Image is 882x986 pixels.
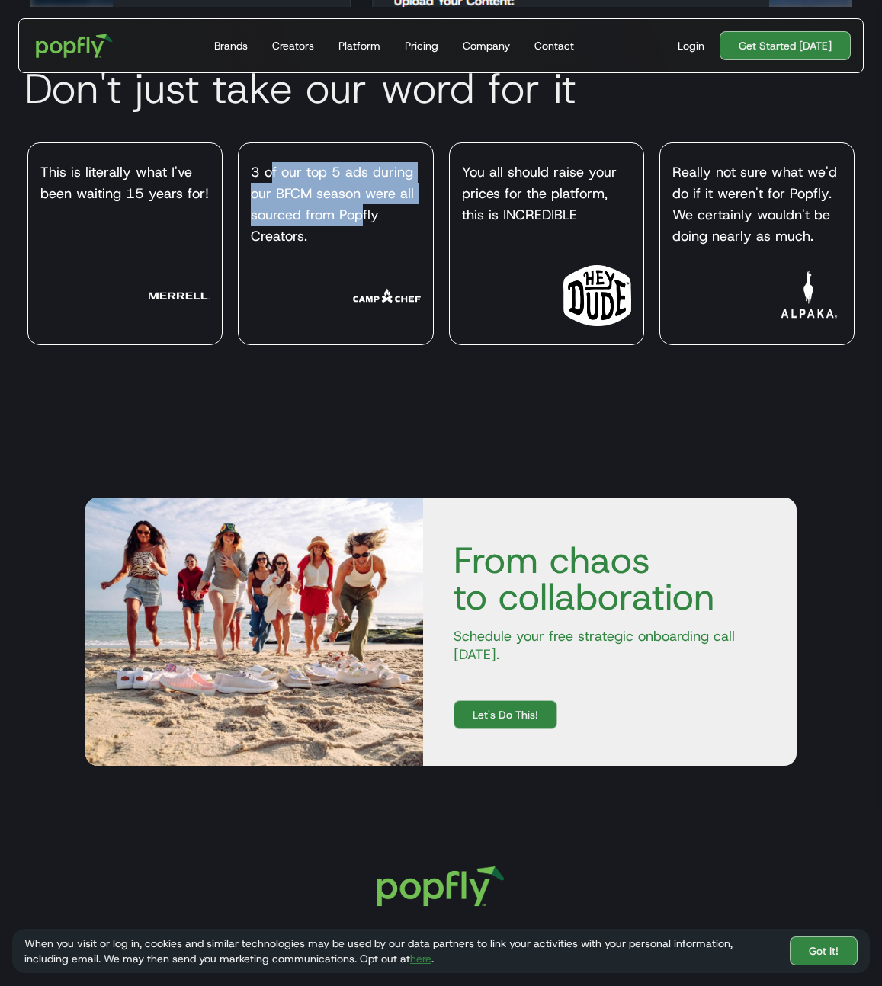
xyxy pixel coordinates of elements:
[12,68,870,109] h2: Don't just take our word for it
[24,936,778,966] div: When you visit or log in, cookies and similar technologies may be used by our data partners to li...
[441,627,779,664] p: Schedule your free strategic onboarding call [DATE].
[463,38,510,53] div: Company
[399,19,444,72] a: Pricing
[25,23,123,69] a: home
[214,38,248,53] div: Brands
[251,162,420,247] div: 3 of our top 5 ads during our BFCM season were all sourced from Popfly Creators.
[534,38,574,53] div: Contact
[332,19,386,72] a: Platform
[338,38,380,53] div: Platform
[672,38,710,53] a: Login
[410,952,431,965] a: here
[678,38,704,53] div: Login
[441,542,779,615] h4: From chaos to collaboration
[40,162,210,204] div: This is literally what I've been waiting 15 years for!
[672,162,842,247] div: Really not sure what we'd do if it weren't for Popfly. We certainly wouldn't be doing nearly as m...
[462,162,631,226] div: You all should raise your prices for the platform, this is INCREDIBLE
[528,19,580,72] a: Contact
[454,700,557,729] a: Let's Do This!
[457,19,516,72] a: Company
[720,31,851,60] a: Get Started [DATE]
[208,19,254,72] a: Brands
[405,38,438,53] div: Pricing
[272,38,314,53] div: Creators
[790,936,858,965] a: Got It!
[266,19,320,72] a: Creators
